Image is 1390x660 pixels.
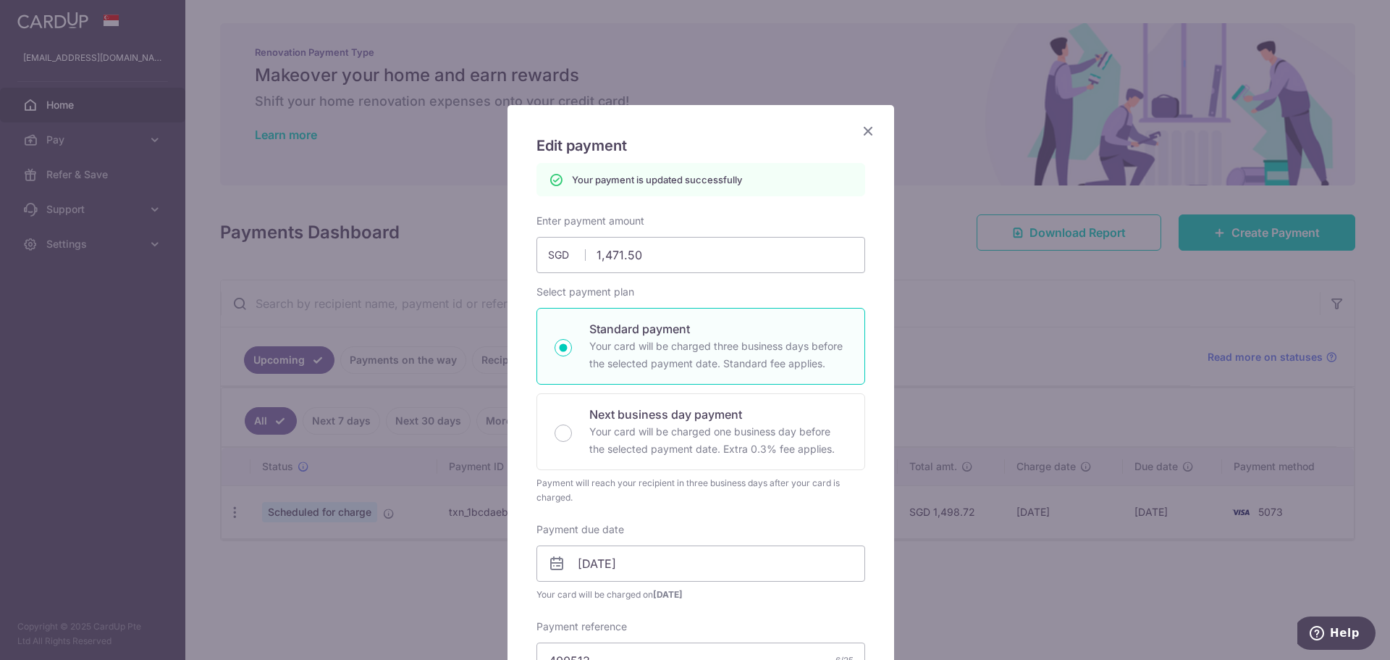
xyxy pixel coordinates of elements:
[1297,617,1376,653] iframe: Opens a widget where you can find more information
[589,338,847,372] p: Your card will be charged three business days before the selected payment date. Standard fee appl...
[589,423,847,458] p: Your card will be charged one business day before the selected payment date. Extra 0.3% fee applies.
[536,285,634,299] label: Select payment plan
[589,320,847,338] p: Standard payment
[589,406,847,423] p: Next business day payment
[548,248,586,262] span: SGD
[536,546,865,582] input: DD / MM / YYYY
[536,476,865,505] div: Payment will reach your recipient in three business days after your card is charged.
[572,172,742,187] p: Your payment is updated successfully
[536,237,865,273] input: 0.00
[536,134,865,157] h5: Edit payment
[536,588,865,602] span: Your card will be charged on
[536,522,624,537] label: Payment due date
[653,589,683,600] span: [DATE]
[536,214,644,228] label: Enter payment amount
[859,122,877,140] button: Close
[536,619,627,634] label: Payment reference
